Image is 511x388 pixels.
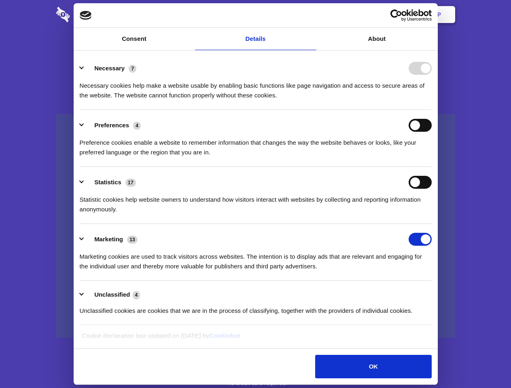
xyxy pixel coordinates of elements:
span: 4 [133,122,141,130]
a: Contact [328,2,365,27]
label: Preferences [94,122,129,129]
div: Marketing cookies are used to track visitors across websites. The intention is to display ads tha... [80,246,432,271]
div: Preference cookies enable a website to remember information that changes the way the website beha... [80,132,432,157]
a: Consent [74,28,195,50]
a: About [316,28,438,50]
span: 7 [129,65,136,73]
iframe: Drift Widget Chat Controller [471,348,501,378]
div: Statistic cookies help website owners to understand how visitors interact with websites by collec... [80,189,432,214]
a: Cookiebot [210,332,240,339]
button: Statistics (17) [80,176,141,189]
img: logo-wordmark-white-trans-d4663122ce5f474addd5e946df7df03e33cb6a1c49d2221995e7729f52c070b2.svg [56,7,125,22]
h1: Eliminate Slack Data Loss. [56,36,455,65]
a: Wistia video thumbnail [56,114,455,338]
a: Details [195,28,316,50]
span: 4 [133,291,140,299]
button: OK [315,355,431,378]
label: Necessary [94,65,125,72]
h4: Auto-redaction of sensitive data, encrypted data sharing and self-destructing private chats. Shar... [56,74,455,100]
a: Login [367,2,402,27]
div: Unclassified cookies are cookies that we are in the process of classifying, together with the pro... [80,300,432,316]
a: Pricing [237,2,273,27]
label: Marketing [94,236,123,242]
button: Necessary (7) [80,62,142,75]
img: logo [80,11,92,20]
a: Usercentrics Cookiebot - opens in a new window [361,9,432,21]
span: 13 [127,236,138,244]
span: 17 [125,179,136,187]
div: Necessary cookies help make a website usable by enabling basic functions like page navigation and... [80,75,432,100]
div: Cookie declaration last updated on [DATE] by [76,331,435,347]
button: Preferences (4) [80,119,146,132]
label: Statistics [94,179,121,186]
button: Marketing (13) [80,233,143,246]
button: Unclassified (4) [80,290,145,300]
